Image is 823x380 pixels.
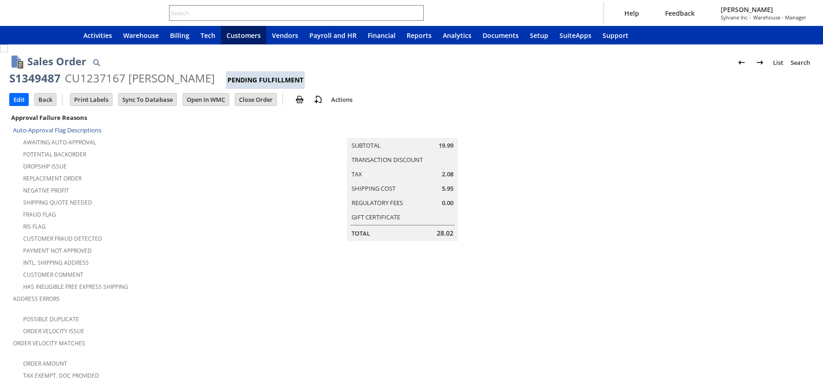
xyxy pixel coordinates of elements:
span: 2.08 [442,170,453,179]
svg: Search [411,7,422,19]
a: Billing [164,26,195,44]
span: - [749,14,751,21]
span: Documents [483,31,519,40]
a: Order Velocity Matches [13,339,85,347]
input: Back [35,93,56,106]
a: List [769,55,787,70]
span: Financial [368,31,396,40]
span: Warehouse [123,31,159,40]
a: Financial [362,26,401,44]
img: print.svg [294,94,305,105]
span: Payroll and HR [309,31,357,40]
span: Support [603,31,628,40]
a: Customers [221,26,266,44]
span: 19.99 [439,141,453,150]
a: Setup [524,26,554,44]
a: Payment not approved [23,247,92,255]
a: Tech [195,26,221,44]
a: Customer Comment [23,271,83,279]
a: Gift Certificate [352,213,400,221]
a: Regulatory Fees [352,199,403,207]
div: Pending Fulfillment [226,71,305,89]
span: Customers [226,31,261,40]
svg: Shortcuts [39,30,50,41]
a: Replacement Order [23,174,82,182]
span: 28.02 [437,229,453,238]
a: Warehouse [118,26,164,44]
a: Search [787,55,814,70]
input: Open In WMC [183,93,229,106]
span: Vendors [272,31,298,40]
a: Order Amount [23,360,67,368]
a: Awaiting Auto-Approval [23,138,96,146]
div: Shortcuts [33,26,56,44]
span: Sylvane Inc [721,14,748,21]
a: SuiteApps [554,26,597,44]
div: Approval Failure Reasons [9,112,274,124]
a: Actions [327,95,356,104]
div: CU1237167 [PERSON_NAME] [65,71,215,86]
a: Dropship Issue [23,162,67,170]
h1: Sales Order [27,54,86,69]
a: Auto-Approval Flag Descriptions [13,126,101,134]
a: Subtotal [352,141,381,150]
a: Has Ineligible Free Express Shipping [23,283,128,291]
a: Potential Backorder [23,150,86,158]
a: Negative Profit [23,187,69,194]
a: Recent Records [11,26,33,44]
a: Support [597,26,634,44]
span: 5.95 [442,184,453,193]
span: Activities [83,31,112,40]
span: Tech [201,31,215,40]
input: Print Labels [70,93,112,106]
a: Transaction Discount [352,156,423,164]
span: [PERSON_NAME] [721,5,806,14]
span: Reports [407,31,432,40]
a: Tax [352,170,362,178]
input: Search [170,7,411,19]
a: Vendors [266,26,304,44]
a: Possible Duplicate [23,315,79,323]
a: Documents [477,26,524,44]
a: Shipping Quote Needed [23,199,92,206]
div: S1349487 [9,71,61,86]
svg: Recent Records [17,30,28,41]
svg: Home [61,30,72,41]
caption: Summary [347,123,458,138]
input: Sync To Database [119,93,176,106]
img: add-record.svg [313,94,324,105]
span: Analytics [443,31,471,40]
span: 0.00 [442,199,453,207]
img: Next [754,57,766,68]
a: Shipping Cost [352,184,396,193]
a: Activities [78,26,118,44]
img: Quick Find [91,57,102,68]
span: Feedback [665,9,695,18]
span: Warehouse - Manager [753,14,806,21]
a: Order Velocity Issue [23,327,84,335]
span: Help [624,9,639,18]
a: RIS flag [23,223,46,230]
a: Home [56,26,78,44]
img: Previous [736,57,747,68]
a: Analytics [437,26,477,44]
a: Reports [401,26,437,44]
span: SuiteApps [559,31,591,40]
a: Total [352,229,370,237]
a: Intl. Shipping Address [23,259,89,267]
input: Edit [10,93,28,106]
input: Close Order [235,93,276,106]
span: Billing [170,31,189,40]
a: Tax Exempt. Doc Provided [23,372,99,380]
span: Setup [530,31,548,40]
a: Address Errors [13,295,60,303]
a: Payroll and HR [304,26,362,44]
a: Fraud Flag [23,211,56,218]
a: Customer Fraud Detected [23,235,102,243]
